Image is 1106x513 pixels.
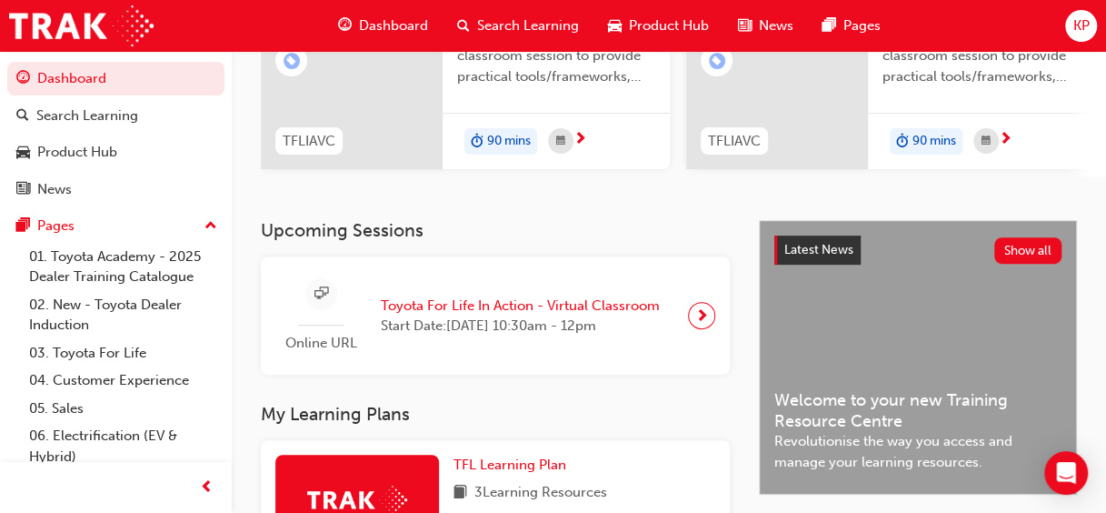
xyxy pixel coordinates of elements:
a: guage-iconDashboard [324,7,443,45]
img: Trak [9,5,154,46]
a: Online URLToyota For Life In Action - Virtual ClassroomStart Date:[DATE] 10:30am - 12pm [275,271,715,361]
a: Latest NewsShow all [774,236,1061,265]
span: TFLIAVC [708,131,761,152]
span: guage-icon [16,71,30,87]
button: DashboardSearch LearningProduct HubNews [7,58,224,209]
button: Show all [994,237,1062,264]
span: learningRecordVerb_ENROLL-icon [284,53,300,69]
span: Search Learning [477,15,579,36]
a: News [7,173,224,206]
span: next-icon [999,132,1012,148]
a: news-iconNews [723,7,808,45]
span: Welcome to your new Training Resource Centre [774,390,1061,431]
a: 04. Customer Experience [22,367,224,395]
button: Pages [7,209,224,243]
span: pages-icon [16,218,30,235]
div: Search Learning [36,106,138,126]
a: Search Learning [7,99,224,133]
span: KP [1072,15,1089,36]
span: search-icon [457,15,470,37]
span: up-icon [204,215,217,238]
span: search-icon [16,108,29,125]
div: Pages [37,216,75,236]
span: 90 mins [912,131,956,152]
span: book-icon [453,482,467,505]
a: 01. Toyota Academy - 2025 Dealer Training Catalogue [22,243,224,291]
span: next-icon [695,303,709,328]
a: car-iconProduct Hub [593,7,723,45]
span: learningRecordVerb_ENROLL-icon [709,53,725,69]
span: next-icon [573,132,587,148]
span: 3 Learning Resources [474,482,607,505]
span: duration-icon [471,130,483,154]
span: Dashboard [359,15,428,36]
h3: My Learning Plans [261,404,730,425]
a: 06. Electrification (EV & Hybrid) [22,422,224,470]
span: Pages [843,15,881,36]
span: Revolutionise the way you access and manage your learning resources. [774,431,1061,472]
span: news-icon [738,15,752,37]
a: 02. New - Toyota Dealer Induction [22,291,224,339]
a: Latest NewsShow allWelcome to your new Training Resource CentreRevolutionise the way you access a... [759,220,1077,495]
a: pages-iconPages [808,7,895,45]
span: prev-icon [200,477,214,499]
span: guage-icon [338,15,352,37]
span: This is a 90 minute virtual classroom session to provide practical tools/frameworks, behaviours a... [457,25,655,87]
a: Dashboard [7,62,224,96]
div: Open Intercom Messenger [1044,451,1088,495]
a: TFL Learning Plan [453,455,573,476]
a: 05. Sales [22,395,224,423]
span: Start Date: [DATE] 10:30am - 12pm [381,316,660,337]
div: News [37,179,72,200]
span: news-icon [16,182,30,198]
span: duration-icon [896,130,909,154]
span: Product Hub [629,15,709,36]
span: car-icon [16,145,30,161]
span: TFL Learning Plan [453,457,566,473]
span: calendar-icon [981,130,991,153]
span: TFLIAVC [283,131,335,152]
button: KP [1065,10,1097,42]
span: Online URL [275,333,366,354]
span: 90 mins [487,131,531,152]
div: Product Hub [37,142,117,163]
h3: Upcoming Sessions [261,220,730,241]
span: calendar-icon [556,130,565,153]
span: pages-icon [822,15,836,37]
a: Product Hub [7,136,224,169]
a: search-iconSearch Learning [443,7,593,45]
span: car-icon [608,15,622,37]
span: This is a 90 minute virtual classroom session to provide practical tools/frameworks, behaviours a... [882,25,1081,87]
span: Toyota For Life In Action - Virtual Classroom [381,296,660,317]
span: sessionType_ONLINE_URL-icon [314,283,328,306]
span: Latest News [784,242,853,257]
span: News [759,15,793,36]
a: 03. Toyota For Life [22,339,224,367]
